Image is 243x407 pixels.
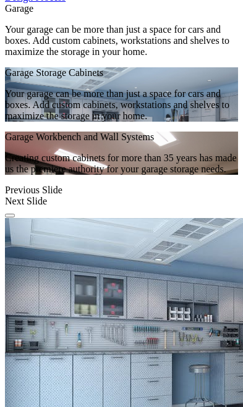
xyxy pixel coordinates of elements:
[5,67,103,78] span: Garage Storage Cabinets
[5,153,238,175] p: Creating custom cabinets for more than 35 years has made us the premiere authority for your garag...
[5,185,238,196] div: Previous Slide
[5,24,238,57] p: Your garage can be more than just a space for cars and boxes. Add custom cabinets, workstations a...
[5,88,238,122] p: Your garage can be more than just a space for cars and boxes. Add custom cabinets, workstations a...
[5,196,238,207] div: Next Slide
[5,214,15,217] button: Click here to pause slide show
[5,132,154,142] span: Garage Workbench and Wall Systems
[5,3,33,14] span: Garage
